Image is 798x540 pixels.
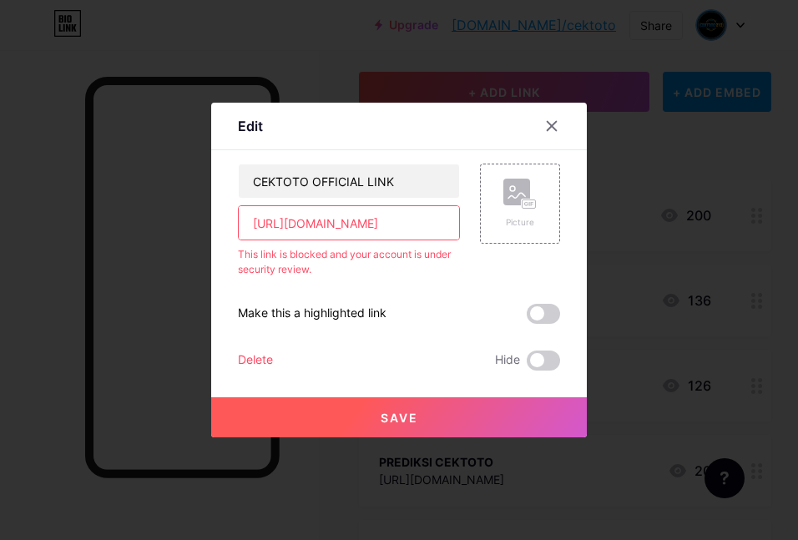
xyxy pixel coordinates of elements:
[495,351,520,371] span: Hide
[211,397,587,437] button: Save
[238,116,263,136] div: Edit
[381,411,418,425] span: Save
[238,351,273,371] div: Delete
[238,247,460,277] div: This link is blocked and your account is under security review.
[239,206,459,240] input: URL
[239,164,459,198] input: Title
[238,304,386,324] div: Make this a highlighted link
[503,216,537,229] div: Picture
